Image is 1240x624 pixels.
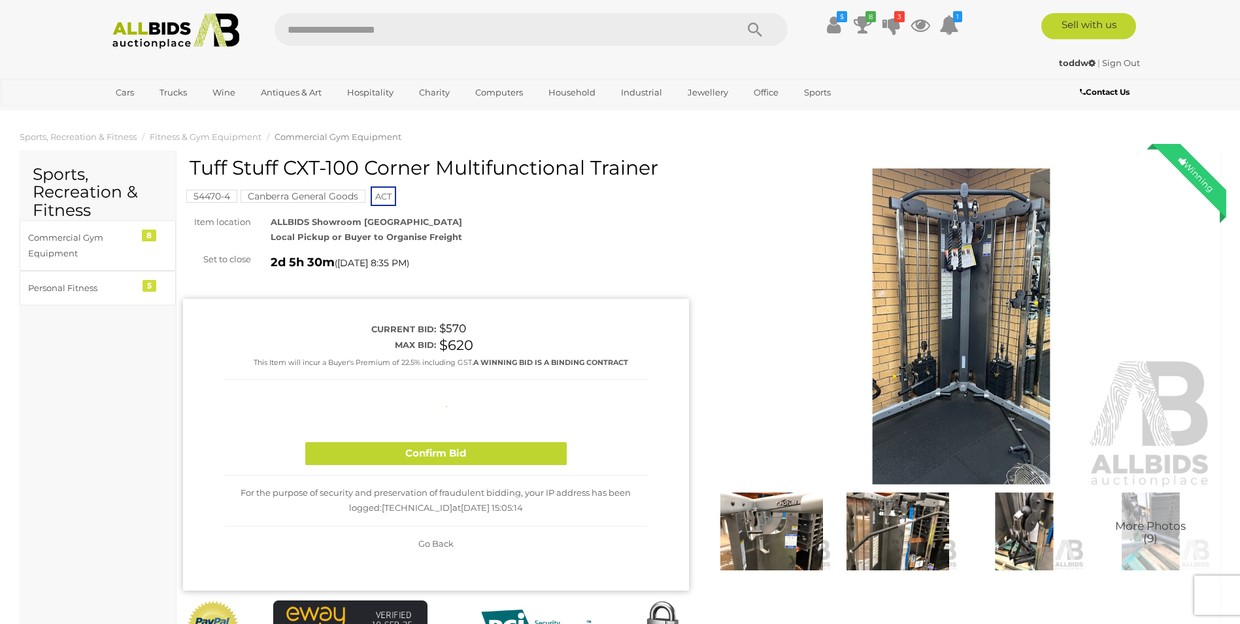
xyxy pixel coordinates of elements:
div: Winning [1166,144,1226,204]
img: Tuff Stuff CXT-100 Corner Multifunctional Trainer [838,493,958,570]
a: 8 [853,13,873,37]
a: Charity [411,82,458,103]
a: Office [745,82,787,103]
a: 1 [939,13,959,37]
a: Household [540,82,604,103]
a: Antiques & Art [252,82,330,103]
span: | [1098,58,1100,68]
div: 5 [142,280,156,292]
b: A WINNING BID IS A BINDING CONTRACT [473,358,628,367]
a: Jewellery [679,82,737,103]
strong: toddw [1059,58,1096,68]
a: toddw [1059,58,1098,68]
i: $ [837,11,847,22]
button: Search [722,13,788,46]
div: Item location [173,215,261,230]
a: Industrial [612,82,671,103]
a: Contact Us [1080,85,1133,99]
i: 1 [953,11,962,22]
span: ( ) [335,258,409,268]
div: Set to close [173,252,261,267]
a: Commercial Gym Equipment 8 [20,220,176,271]
a: Cars [107,82,142,103]
i: 8 [865,11,876,22]
h2: Sports, Recreation & Fitness [33,165,163,220]
a: Computers [467,82,531,103]
div: For the purpose of security and preservation of fraudulent bidding, your IP address has been logg... [224,476,648,527]
span: $620 [439,337,473,353]
div: Max bid: [224,338,436,353]
strong: ALLBIDS Showroom [GEOGRAPHIC_DATA] [271,217,462,227]
a: 3 [882,13,901,37]
span: ACT [371,186,396,206]
a: Trucks [151,82,195,103]
div: Commercial Gym Equipment [28,230,136,261]
a: Fitness & Gym Equipment [150,131,261,142]
a: More Photos(9) [1091,493,1211,570]
span: $570 [439,322,466,335]
a: Sports [796,82,839,103]
div: 8 [142,230,156,241]
a: 54470-4 [186,191,237,201]
img: Allbids.com.au [105,13,247,49]
span: More Photos (9) [1115,521,1186,545]
img: Tuff Stuff CXT-100 Corner Multifunctional Trainer [712,493,831,570]
a: Personal Fitness 5 [20,271,176,305]
strong: 2d 5h 30m [271,255,335,269]
i: 3 [894,11,905,22]
button: Confirm Bid [305,442,567,465]
strong: Local Pickup or Buyer to Organise Freight [271,232,462,242]
a: Hospitality [339,82,402,103]
a: Sell with us [1041,13,1136,39]
mark: 54470-4 [186,190,237,203]
a: Wine [204,82,244,103]
img: Tuff Stuff CXT-100 Corner Multifunctional Trainer [1091,493,1211,570]
span: [DATE] 15:05:14 [461,502,523,513]
a: $ [824,13,844,37]
h1: Tuff Stuff CXT-100 Corner Multifunctional Trainer [190,157,686,179]
div: Personal Fitness [28,281,136,296]
small: This Item will incur a Buyer's Premium of 22.5% including GST. [254,358,628,367]
span: [DATE] 8:35 PM [337,257,407,269]
img: Tuff Stuff CXT-100 Corner Multifunctional Trainer [709,164,1215,490]
a: Sign Out [1102,58,1140,68]
b: Contact Us [1080,87,1130,97]
a: Canberra General Goods [241,191,365,201]
img: Tuff Stuff CXT-100 Corner Multifunctional Trainer [964,493,1084,570]
a: Sports, Recreation & Fitness [20,131,137,142]
a: Commercial Gym Equipment [275,131,401,142]
a: [GEOGRAPHIC_DATA] [107,103,217,125]
mark: Canberra General Goods [241,190,365,203]
span: Go Back [418,538,454,549]
div: Current bid: [224,322,436,337]
span: [TECHNICAL_ID] [382,502,452,513]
